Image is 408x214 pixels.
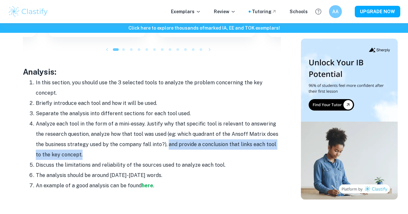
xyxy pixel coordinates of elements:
[36,98,281,108] li: Briefly introduce each tool and how it will be used.
[214,8,236,15] p: Review
[332,8,339,15] h6: AA
[142,182,153,189] a: here
[171,8,201,15] p: Exemplars
[23,66,281,78] h3: Analysis:
[290,8,308,15] a: Schools
[301,39,398,200] img: Thumbnail
[329,5,342,18] button: AA
[36,170,281,181] li: The analysis should be around [DATE]-[DATE] words.
[36,181,281,191] li: An example of a good analysis can be found .
[355,6,400,17] button: UPGRADE NOW
[313,6,324,17] button: Help and Feedback
[36,108,281,119] li: Separate the analysis into different sections for each tool used.
[8,5,49,18] img: Clastify logo
[36,78,281,98] li: In this section, you should use the 3 selected tools to analyze the problem concerning the key co...
[252,8,277,15] a: Tutoring
[36,119,281,160] li: Analyze each tool in the form of a mini-essay. Justify why that specific tool is relevant to answ...
[1,24,407,32] h6: Click here to explore thousands of marked IA, EE and TOK exemplars !
[36,160,281,170] li: Discuss the limitations and reliability of the sources used to analyze each tool.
